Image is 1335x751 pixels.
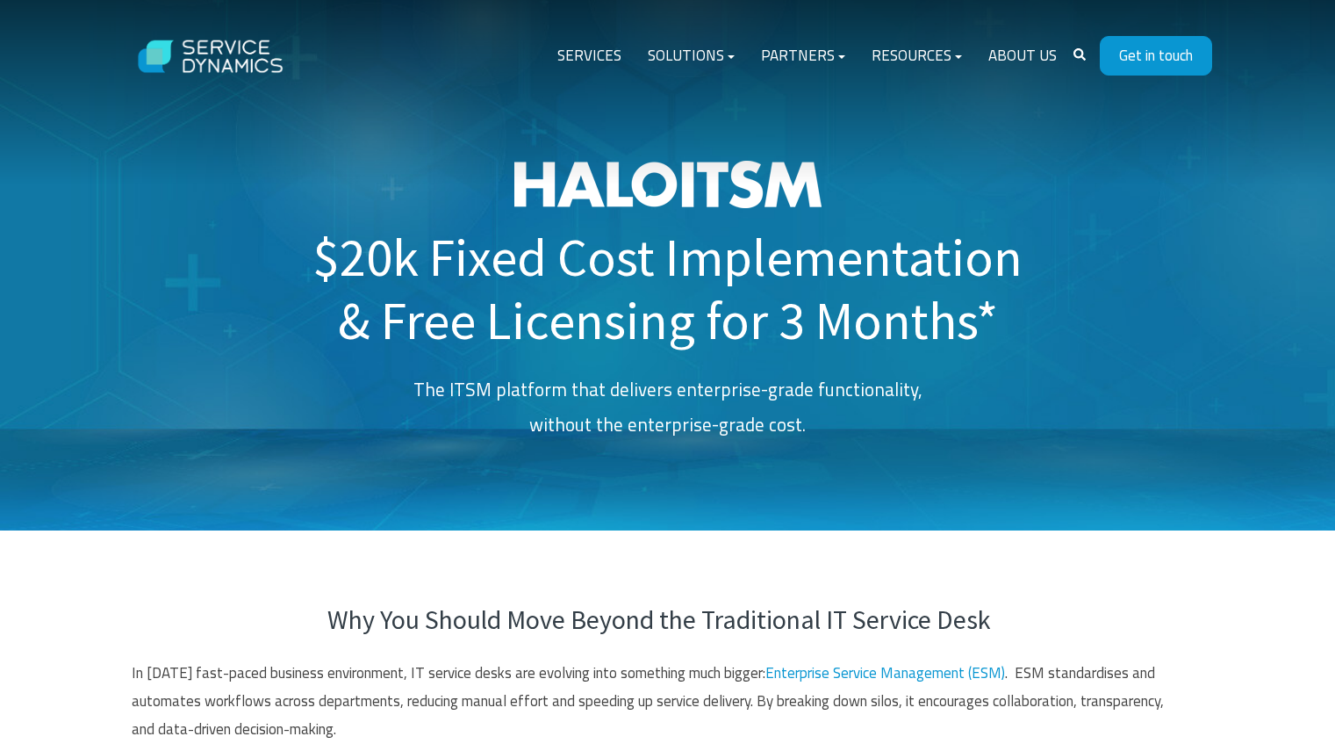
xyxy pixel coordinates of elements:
img: Service Dynamics Logo - White [124,23,299,90]
a: Get in touch [1100,36,1212,76]
span: Why You Should Move Beyond the Traditional IT Service Desk [327,603,991,636]
a: Services [544,35,635,77]
a: Solutions [635,35,748,77]
a: Enterprise Service Management (ESM) [765,661,1005,684]
a: Resources [858,35,975,77]
h1: $20k Fixed Cost Implementation & Free Licensing for 3 Months* [312,161,1023,352]
div: Navigation Menu [544,35,1070,77]
a: Partners [748,35,858,77]
a: About Us [975,35,1070,77]
p: The ITSM platform that delivers enterprise-grade functionality, without the enterprise-grade cost. [312,372,1023,443]
p: In [DATE] fast-paced business environment, IT service desks are evolving into something much bigg... [132,659,1186,744]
